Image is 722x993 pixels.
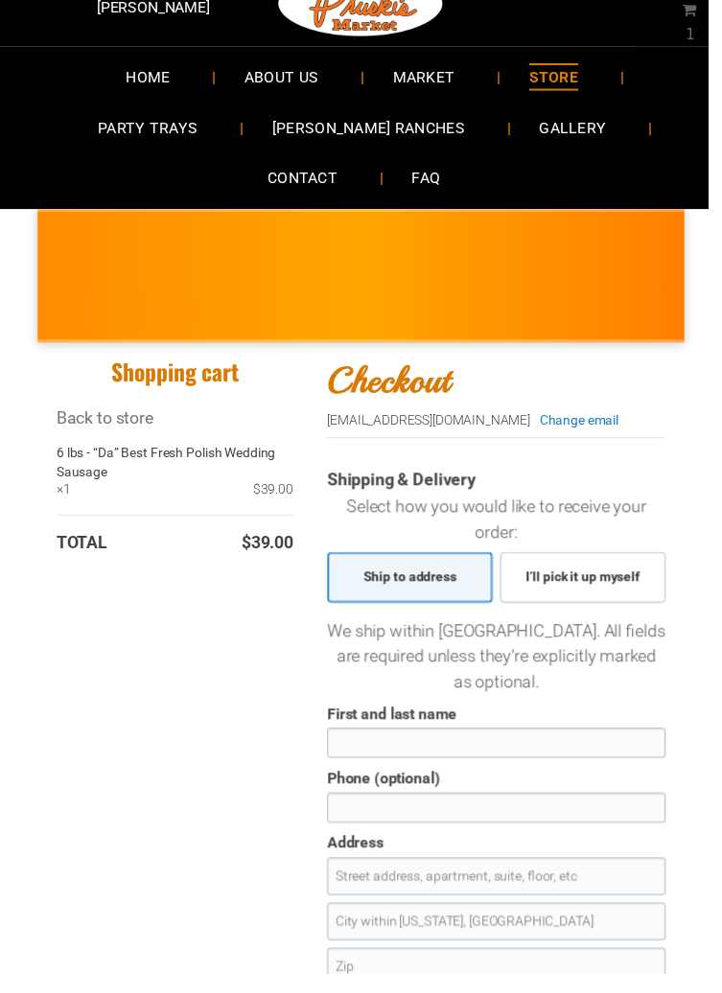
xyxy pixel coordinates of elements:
div: Phone (optional) [334,784,449,804]
span: All fields are required unless they’re explicitly marked as optional. [343,633,679,704]
span: $39.00 [246,541,299,565]
div: $39.00 [72,490,299,509]
td: Total [58,541,165,565]
a: Change email [550,419,631,438]
span: 1 [699,25,709,43]
div: I’ll pick it up myself [523,579,667,598]
p: Select how you would like to receive your order: [334,503,679,555]
div: [EMAIL_ADDRESS][DOMAIN_NAME] [334,419,541,438]
a: CONTACT [245,155,373,206]
a: GALLERY [522,104,647,154]
a: FAQ [391,155,477,206]
h1: Shopping cart [58,364,299,394]
a: 6 lbs - “Da” Best Fresh Polish Wedding Sausage [58,452,299,490]
div: × 1 [58,490,72,509]
input: Street address, apartment, suite, floor, etc [334,874,679,912]
p: We ship within [GEOGRAPHIC_DATA]. [334,630,679,707]
a: [PERSON_NAME] RANCHES [248,104,502,154]
a: PARTY TRAYS [71,104,230,154]
div: First and last name [334,719,466,739]
div: Breadcrumbs [58,413,299,437]
h2: Checkout [334,364,679,411]
div: Shipping & Delivery [334,477,679,499]
div: Ship to address [357,579,480,598]
a: HOME [100,53,202,104]
a: STORE [511,53,618,104]
a: MARKET [372,53,493,104]
div: Address [334,850,391,870]
a: Back to store [58,415,157,435]
a: ABOUT US [221,53,354,104]
input: City within Colorado, United States [334,920,679,958]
